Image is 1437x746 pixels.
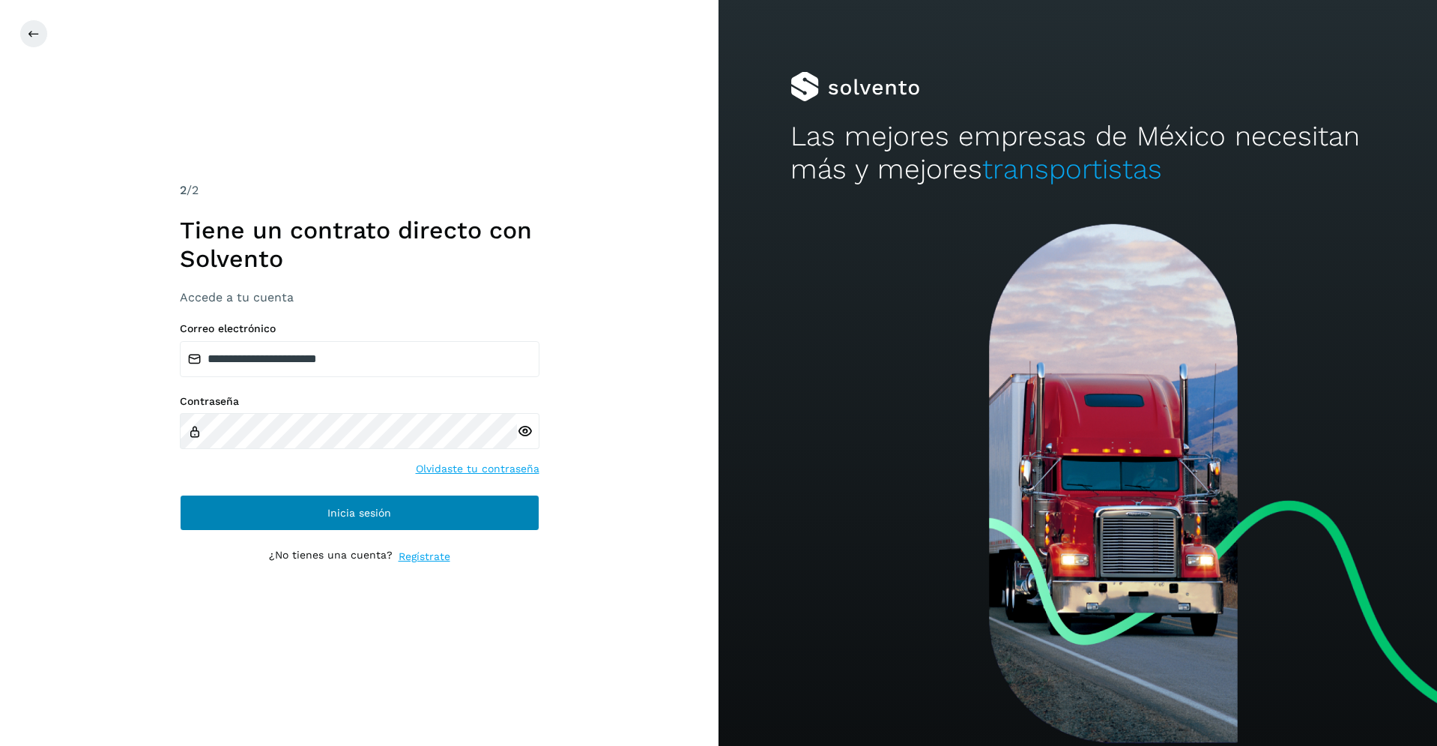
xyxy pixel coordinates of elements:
a: Olvidaste tu contraseña [416,461,539,477]
span: 2 [180,183,187,197]
span: Inicia sesión [327,508,391,518]
label: Contraseña [180,395,539,408]
span: transportistas [982,153,1162,185]
button: Inicia sesión [180,495,539,531]
div: /2 [180,181,539,199]
a: Regístrate [399,549,450,565]
h3: Accede a tu cuenta [180,290,539,304]
label: Correo electrónico [180,322,539,335]
h2: Las mejores empresas de México necesitan más y mejores [790,120,1365,187]
p: ¿No tienes una cuenta? [269,549,393,565]
h1: Tiene un contrato directo con Solvento [180,216,539,274]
